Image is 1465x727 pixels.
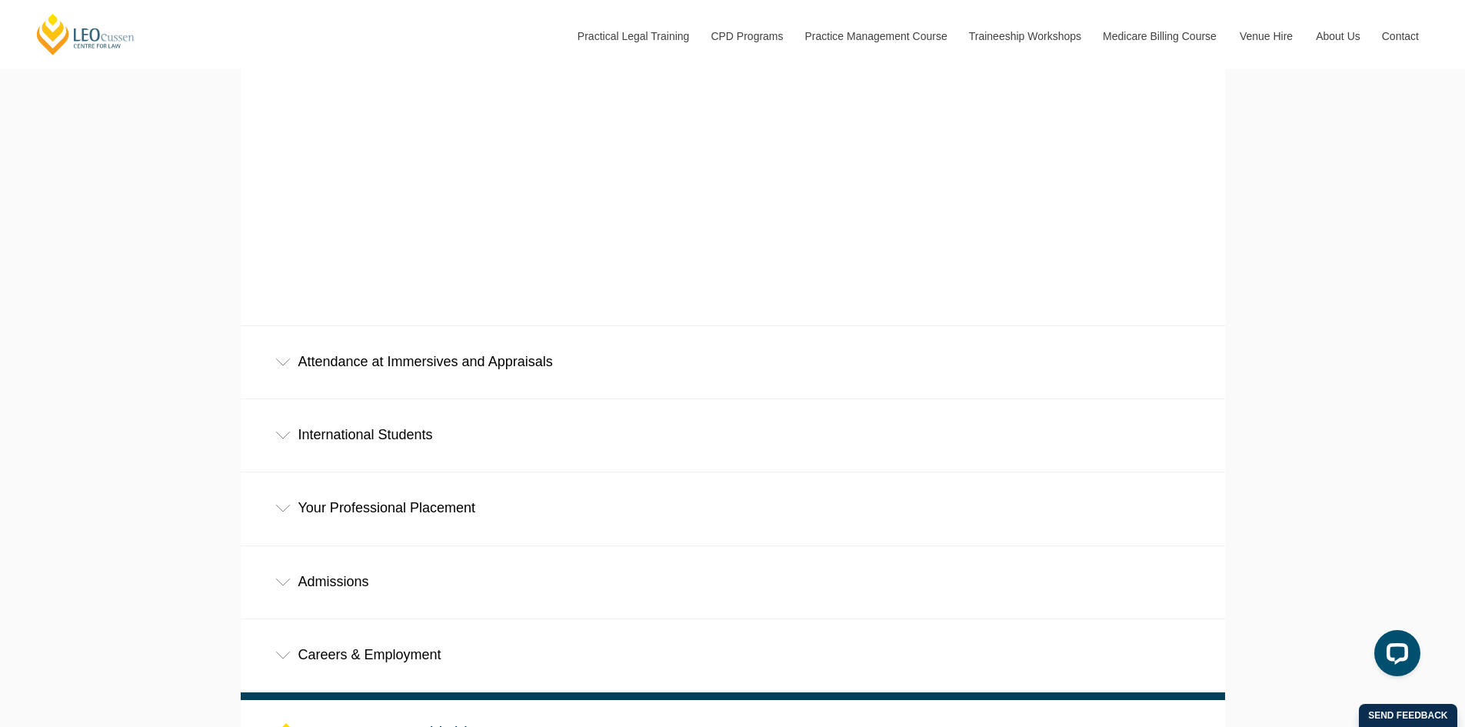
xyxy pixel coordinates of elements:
[1362,624,1427,689] iframe: LiveChat chat widget
[699,3,793,69] a: CPD Programs
[275,38,710,283] iframe: How to navigate Brightspace
[794,3,957,69] a: Practice Management Course
[241,472,1225,544] div: Your Professional Placement
[35,12,137,56] a: [PERSON_NAME] Centre for Law
[1228,3,1304,69] a: Venue Hire
[1370,3,1430,69] a: Contact
[241,546,1225,618] div: Admissions
[957,3,1091,69] a: Traineeship Workshops
[241,326,1225,398] div: Attendance at Immersives and Appraisals
[241,399,1225,471] div: International Students
[1091,3,1228,69] a: Medicare Billing Course
[1304,3,1370,69] a: About Us
[566,3,700,69] a: Practical Legal Training
[241,619,1225,691] div: Careers & Employment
